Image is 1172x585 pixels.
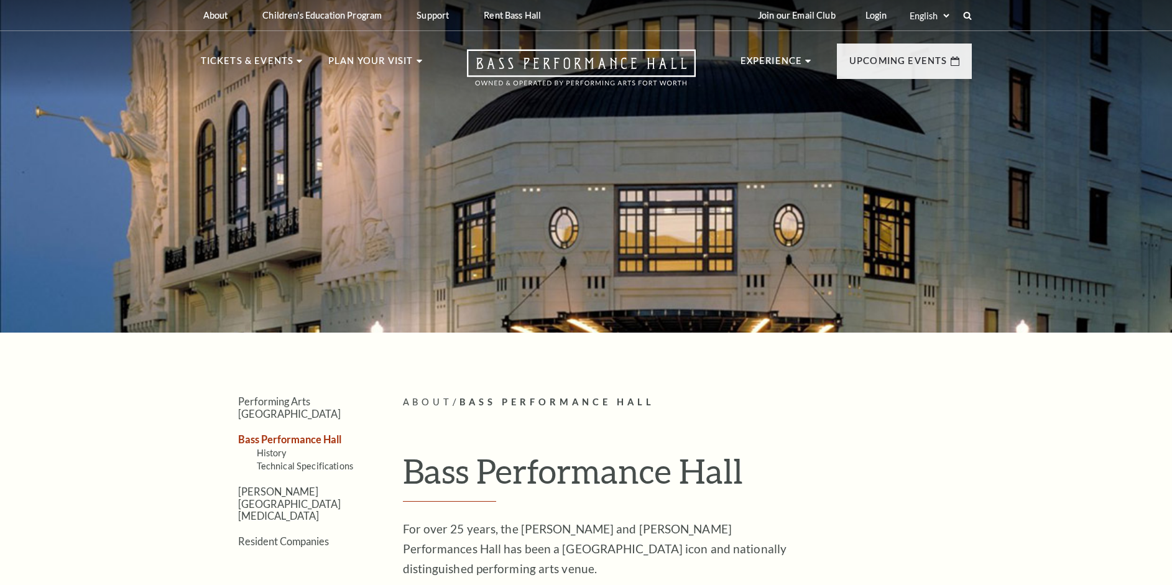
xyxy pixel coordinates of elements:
[403,397,453,407] span: About
[403,451,972,502] h1: Bass Performance Hall
[238,535,329,547] a: Resident Companies
[203,10,228,21] p: About
[238,395,341,419] a: Performing Arts [GEOGRAPHIC_DATA]
[907,10,951,22] select: Select:
[484,10,541,21] p: Rent Bass Hall
[403,519,807,579] p: For over 25 years, the [PERSON_NAME] and [PERSON_NAME] Performances Hall has been a [GEOGRAPHIC_D...
[201,53,294,76] p: Tickets & Events
[849,53,948,76] p: Upcoming Events
[417,10,449,21] p: Support
[741,53,803,76] p: Experience
[262,10,382,21] p: Children's Education Program
[403,395,972,410] p: /
[257,448,287,458] a: History
[238,433,341,445] a: Bass Performance Hall
[459,397,655,407] span: Bass Performance Hall
[238,486,341,522] a: [PERSON_NAME][GEOGRAPHIC_DATA][MEDICAL_DATA]
[328,53,413,76] p: Plan Your Visit
[257,461,353,471] a: Technical Specifications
